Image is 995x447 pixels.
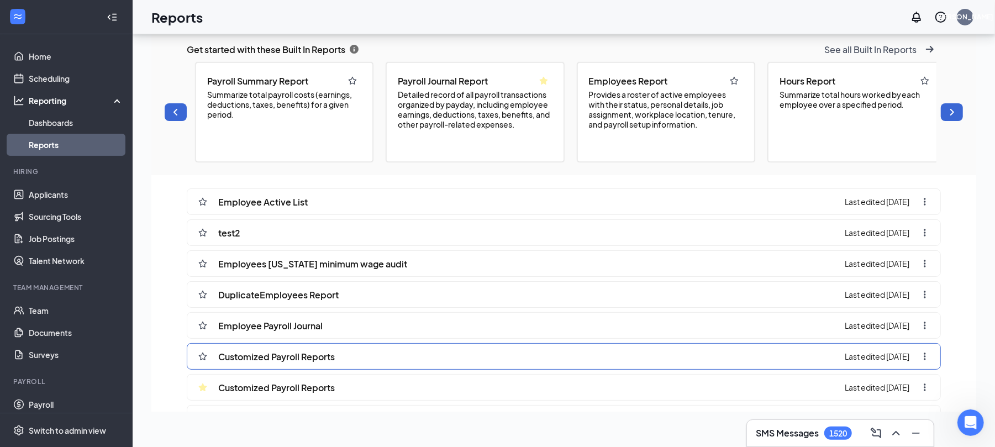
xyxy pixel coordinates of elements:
[341,72,364,90] button: regular-star icon
[29,344,123,366] a: Surveys
[29,425,106,436] div: Switch to admin view
[845,351,909,361] span: Last edited [DATE]
[824,44,917,55] span: See all Built In Reports
[845,259,909,269] span: Last edited [DATE]
[107,12,118,23] svg: Collapse
[218,289,339,301] span: DuplicateEmployees Report
[29,299,123,322] a: Team
[218,258,407,270] span: Employees [US_STATE] minimum wage audit
[13,283,121,292] div: Team Management
[192,193,214,211] button: regular-star icon
[533,72,555,90] button: star icon
[192,255,214,272] button: regular-star icon
[907,424,925,442] button: Minimize
[867,424,885,442] button: ComposeMessage
[13,167,121,176] div: Hiring
[829,429,847,438] div: 1520
[914,193,936,211] button: ellipsis-vertical icon
[845,228,909,238] span: Last edited [DATE]
[165,103,187,121] button: angle-left icon
[12,11,23,22] svg: WorkstreamLogo
[29,112,123,134] a: Dashboards
[218,382,335,393] span: Customized Payroll Reports
[914,286,936,303] button: ellipsis-vertical icon
[937,12,994,22] div: [PERSON_NAME]
[207,90,361,119] span: Summarize total payroll costs (earnings, deductions, taxes, benefits) for a given period.
[218,320,323,332] span: Employee Payroll Journal
[207,75,308,87] span: Payroll Summary Report
[192,409,214,427] button: regular-star icon
[192,286,214,303] button: regular-star icon
[192,317,214,334] button: regular-star icon
[192,224,214,241] button: regular-star icon
[914,378,936,396] button: ellipsis-vertical icon
[934,10,947,24] svg: QuestionInfo
[151,8,203,27] h1: Reports
[13,95,24,106] svg: Analysis
[845,382,909,392] span: Last edited [DATE]
[845,197,909,207] span: Last edited [DATE]
[192,378,214,396] button: star icon
[914,72,936,90] button: regular-star icon
[818,40,941,58] button: undefined icon
[29,322,123,344] a: Documents
[218,351,335,362] span: Customized Payroll Reports
[29,228,123,250] a: Job Postings
[914,255,936,272] button: ellipsis-vertical icon
[845,320,909,330] span: Last edited [DATE]
[910,10,923,24] svg: Notifications
[780,90,934,109] span: Summarize total hours worked by each employee over a specified period.
[29,45,123,67] a: Home
[756,427,819,439] h3: SMS Messages
[887,424,905,442] button: ChevronUp
[914,348,936,365] button: ellipsis-vertical icon
[29,67,123,90] a: Scheduling
[29,393,123,416] a: Payroll
[723,72,745,90] button: regular-star icon
[192,348,214,365] button: regular-star icon
[589,90,743,129] span: Provides a roster of active employees with their status, personal details, job assignment, workpl...
[914,224,936,241] button: ellipsis-vertical icon
[914,409,936,427] button: ellipsis-vertical icon
[398,75,488,87] span: Payroll Journal Report
[589,75,668,87] span: Employees Report
[29,183,123,206] a: Applicants
[29,250,123,272] a: Talent Network
[29,95,124,106] div: Reporting
[29,206,123,228] a: Sourcing Tools
[187,44,345,55] span: Get started with these Built In Reports
[845,290,909,299] span: Last edited [DATE]
[398,90,552,129] span: Detailed record of all payroll transactions organized by payday, including employee earnings, ded...
[13,377,121,386] div: Payroll
[29,134,123,156] a: Reports
[780,75,835,87] span: Hours Report
[218,227,240,239] span: test2
[889,427,903,440] svg: ChevronUp
[957,409,984,436] iframe: Intercom live chat
[870,427,883,440] svg: ComposeMessage
[941,103,963,121] button: angle-right icon
[914,317,936,334] button: ellipsis-vertical icon
[218,196,308,208] span: Employee Active List
[13,425,24,436] svg: Settings
[909,427,923,440] svg: Minimize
